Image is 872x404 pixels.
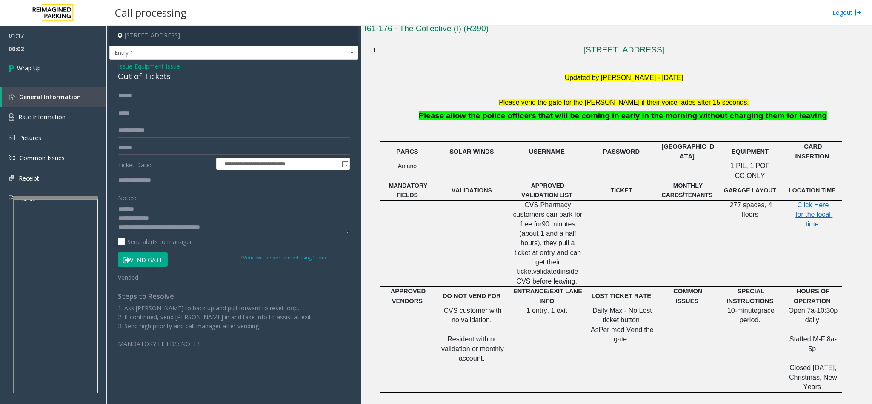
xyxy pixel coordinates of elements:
div: Out of Tickets [118,71,350,82]
span: APPROVED VALIDATION LIST [521,182,572,198]
span: As [591,326,599,333]
span: DO NOT VEND FOR [443,292,501,299]
span: General Information [19,93,81,101]
p: 1. Ask [PERSON_NAME] to back up and pull forward to reset loop. 2. If continued, vend [PERSON_NAM... [118,304,350,330]
h4: Steps to Resolve [118,292,350,301]
span: 1 PIL, 1 POF [730,162,769,169]
span: MANDATORY FIELDS [389,182,429,198]
span: [GEOGRAPHIC_DATA] [662,143,715,159]
span: LOCATION TIME [789,187,835,194]
button: Vend Gate [118,252,168,267]
img: 'icon' [9,135,15,140]
span: TICKET [611,187,632,194]
span: - [132,62,180,70]
span: MANDATORY FIELDS: NOTES [118,340,201,348]
img: 'icon' [9,94,15,100]
a: Logout [832,8,861,17]
span: CARD INSERTION [795,143,829,159]
span: , they pull a ticket at entry and can get their ticket [515,239,583,275]
font: Please vend the gate for the [PERSON_NAME] if their voice fades after 15 seconds. [499,99,749,106]
h3: Call processing [111,2,191,23]
span: Staffed M-F 8a-5p [789,335,837,352]
a: General Information [2,87,106,107]
span: SOLAR WINDS [449,148,494,155]
span: PARCS [396,148,418,155]
span: PASSWORD [603,148,640,155]
img: 'icon' [9,195,14,202]
img: 'icon' [9,155,15,161]
span: APPROVED VENDORS [391,288,427,304]
h4: [STREET_ADDRESS] [109,26,358,46]
span: Closed [DATE], Christmas, New Years [789,364,839,390]
span: validated [533,268,560,275]
span: EQUIPMENT [732,148,769,155]
font: Updated by [PERSON_NAME] - [DATE] [565,74,683,81]
a: [STREET_ADDRESS] [583,45,664,54]
span: Receipt [19,174,39,182]
span: 10-minute [727,307,758,314]
span: 1 entry, 1 exit [526,307,567,314]
label: Ticket Date: [116,158,214,170]
a: Click Here for the local time [795,202,832,228]
img: 'icon' [9,175,14,181]
span: Ticket [18,194,35,202]
span: LOST TICKET RATE [592,292,651,299]
span: Issue [118,62,132,71]
span: Click Here for the local time [795,201,832,228]
span: Amano [398,163,417,169]
h3: I61-176 - The Collective (I) (R390) [364,23,869,37]
label: Send alerts to manager [118,237,192,246]
span: 90 minutes (about 1 and a half hours) [519,221,578,247]
span: SPECIAL INSTRUCTIONS [726,288,773,304]
small: Vend will be performed using 1 tone [240,254,328,261]
img: 'icon' [9,113,14,121]
span: Vended [118,273,138,281]
span: Pictures [19,134,41,142]
span: ENTRANCE/EXIT LANE INFO [513,288,584,304]
span: Toggle popup [340,158,349,170]
span: USERNAME [529,148,565,155]
span: Wrap Up [17,63,41,72]
label: Notes: [118,190,136,202]
span: Resident with no validation or monthly account. [441,335,506,362]
span: Entry 1 [110,46,309,60]
span: CC ONLY [735,172,765,179]
span: VALIDATIONS [452,187,492,194]
span: GARAGE LAYOUT [724,187,776,194]
span: Per mod Vend the gate. [599,326,655,343]
span: Equipment Issue [134,62,180,71]
span: MONTHLY CARDS/TENANTS [662,182,713,198]
span: HOURS OF OPERATION [794,288,831,304]
span: COMMON ISSUES [673,288,704,304]
span: CVS Pharmacy customers can park for free for [513,201,584,228]
span: Rate Information [18,113,66,121]
span: Please allow the police officers that will be coming in early in the morning without charging the... [419,111,827,120]
img: logout [855,8,861,17]
span: Common Issues [20,154,65,162]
